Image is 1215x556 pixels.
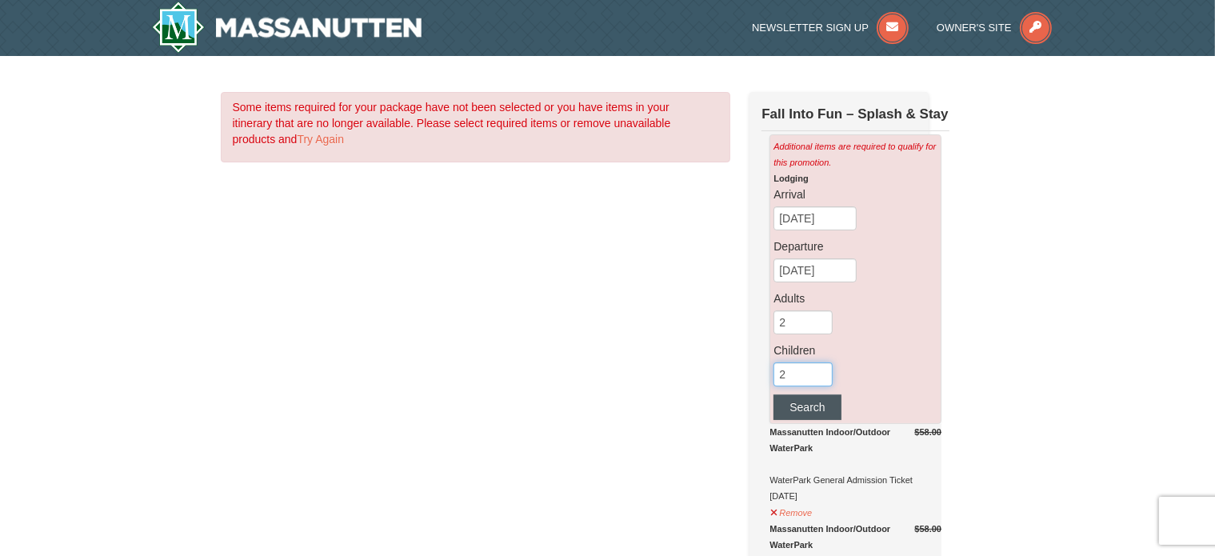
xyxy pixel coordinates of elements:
[773,290,937,306] label: Adults
[752,22,869,34] span: Newsletter Sign Up
[152,2,422,53] img: Massanutten Resort Logo
[769,521,941,553] div: Massanutten Indoor/Outdoor WaterPark
[773,142,936,167] em: Additional items are required to qualify for this promotion.
[152,2,422,53] a: Massanutten Resort
[914,524,941,534] del: $58.00
[233,99,701,147] p: Some items required for your package have not been selected or you have items in your itinerary t...
[773,394,841,420] button: Search
[773,342,937,358] label: Children
[297,133,344,146] a: Try Again
[937,22,1052,34] a: Owner's Site
[769,501,813,521] button: Remove
[914,427,941,437] del: $58.00
[937,22,1012,34] span: Owner's Site
[773,238,937,254] label: Departure
[773,174,808,183] strong: Lodging
[761,106,948,122] strong: Fall Into Fun – Splash & Stay
[769,424,941,456] div: Massanutten Indoor/Outdoor WaterPark
[773,186,937,202] label: Arrival
[752,22,909,34] a: Newsletter Sign Up
[769,424,941,504] div: WaterPark General Admission Ticket [DATE]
